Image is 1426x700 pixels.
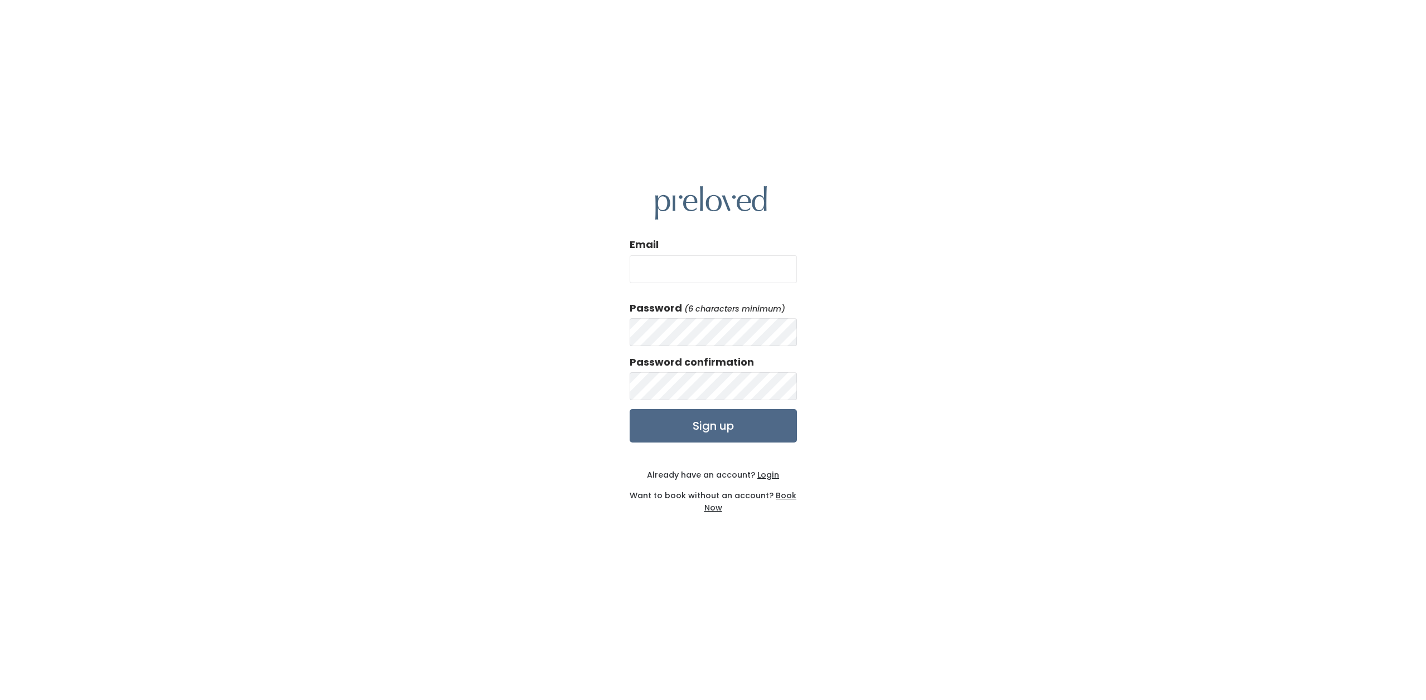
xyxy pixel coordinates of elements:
div: Want to book without an account? [630,481,797,513]
input: Sign up [630,409,797,443]
u: Login [757,469,779,480]
img: preloved logo [655,186,767,219]
em: (6 characters minimum) [684,303,785,314]
label: Email [630,237,659,252]
label: Password [630,301,682,315]
a: Book Now [704,490,797,513]
a: Login [755,469,779,480]
div: Already have an account? [630,469,797,481]
label: Password confirmation [630,355,754,370]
